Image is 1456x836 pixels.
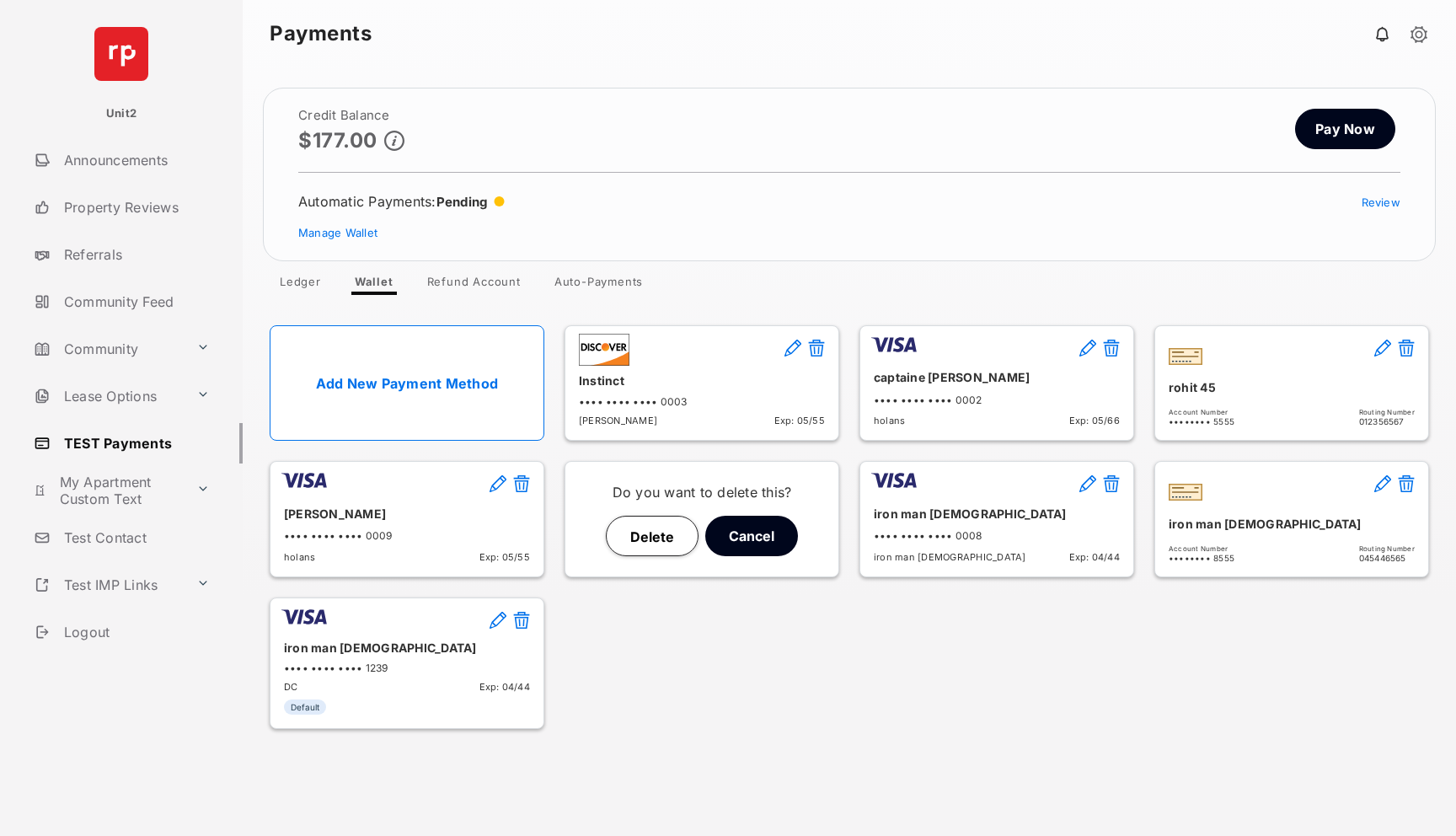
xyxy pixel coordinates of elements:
span: 012356567 [1359,416,1415,426]
span: holans [874,415,906,426]
span: Exp: 04/44 [1069,551,1120,563]
div: •••• •••• •••• 1239 [284,662,530,674]
div: Automatic Payments : [298,193,505,210]
p: $177.00 [298,129,377,152]
p: Do you want to delete this? [579,482,825,502]
div: [PERSON_NAME] [284,500,530,528]
div: Instinct [579,367,825,394]
a: Test IMP Links [27,565,190,605]
div: •••• •••• •••• 0009 [284,529,530,542]
a: Ledger [266,275,335,295]
span: 045446565 [1359,553,1415,563]
button: Cancel [705,516,798,556]
span: Exp: 05/55 [774,415,825,426]
div: captaine [PERSON_NAME] [874,363,1120,391]
a: Manage Wallet [298,226,377,239]
strong: Payments [270,24,372,44]
span: •••••••• 5555 [1169,416,1234,426]
p: Unit2 [106,105,136,122]
span: Account Number [1169,408,1234,416]
span: holans [284,551,316,563]
h2: Credit Balance [298,109,404,122]
a: Community Feed [27,281,243,322]
span: Account Number [1169,544,1234,553]
a: Lease Options [27,376,190,416]
a: Property Reviews [27,187,243,228]
div: iron man [DEMOGRAPHIC_DATA] [1169,510,1415,538]
a: TEST Payments [27,423,243,464]
a: Refund Account [414,275,534,295]
button: Delete [606,516,699,556]
div: •••• •••• •••• 0002 [874,394,1120,406]
span: Routing Number [1359,544,1415,553]
a: Announcements [27,140,243,180]
a: Test Contact [27,517,243,558]
div: •••• •••• •••• 0003 [579,395,825,408]
a: Review [1362,196,1401,209]
a: Wallet [341,275,407,295]
span: Exp: 04/44 [479,681,530,693]
div: rohit 45 [1169,373,1415,401]
span: [PERSON_NAME] [579,415,657,426]
a: Auto-Payments [541,275,656,295]
a: Referrals [27,234,243,275]
a: Logout [27,612,243,652]
span: iron man [DEMOGRAPHIC_DATA] [874,551,1026,563]
span: Routing Number [1359,408,1415,416]
a: Community [27,329,190,369]
div: iron man [DEMOGRAPHIC_DATA] [874,500,1120,528]
span: •••••••• 8555 [1169,553,1234,563]
span: Exp: 05/55 [479,551,530,563]
img: svg+xml;base64,PHN2ZyB4bWxucz0iaHR0cDovL3d3dy53My5vcmcvMjAwMC9zdmciIHdpZHRoPSI2NCIgaGVpZ2h0PSI2NC... [94,27,148,81]
div: iron man [DEMOGRAPHIC_DATA] [284,634,530,662]
span: DC [284,681,298,693]
a: My Apartment Custom Text [27,470,190,511]
div: •••• •••• •••• 0008 [874,529,1120,542]
span: Pending [436,194,488,210]
a: Add New Payment Method [270,325,544,441]
span: Exp: 05/66 [1069,415,1120,426]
